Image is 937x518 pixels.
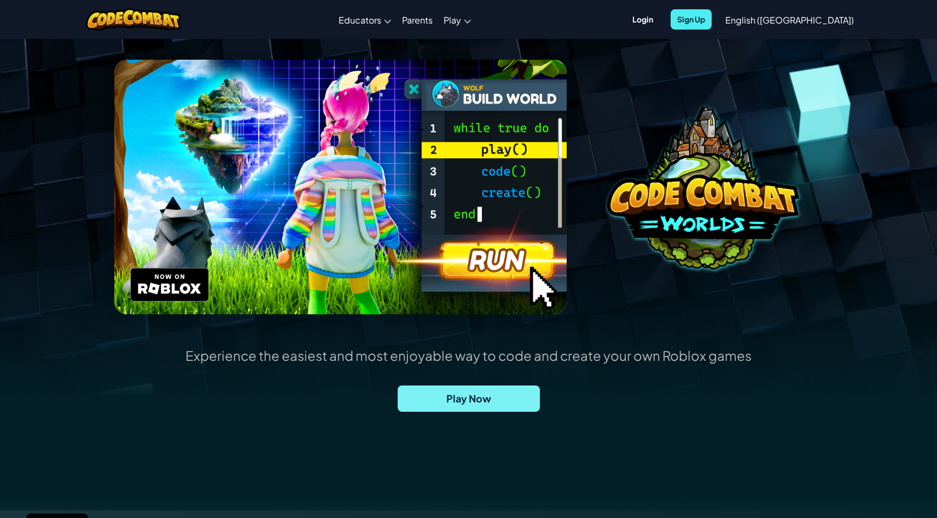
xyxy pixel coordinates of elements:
p: Experience the easiest and most enjoyable way to code and create your own Roblox games [185,347,752,364]
a: Play Now [398,385,540,412]
img: coco-worlds-no-desc.png [607,105,799,269]
span: English ([GEOGRAPHIC_DATA]) [725,14,854,26]
span: Educators [339,14,381,26]
img: header.png [114,60,567,314]
button: Sign Up [671,9,712,30]
a: Play [438,5,476,34]
a: English ([GEOGRAPHIC_DATA]) [720,5,859,34]
span: Play [444,14,461,26]
button: Login [626,9,660,30]
a: Educators [333,5,397,34]
img: CodeCombat logo [86,8,182,31]
a: Parents [397,5,438,34]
